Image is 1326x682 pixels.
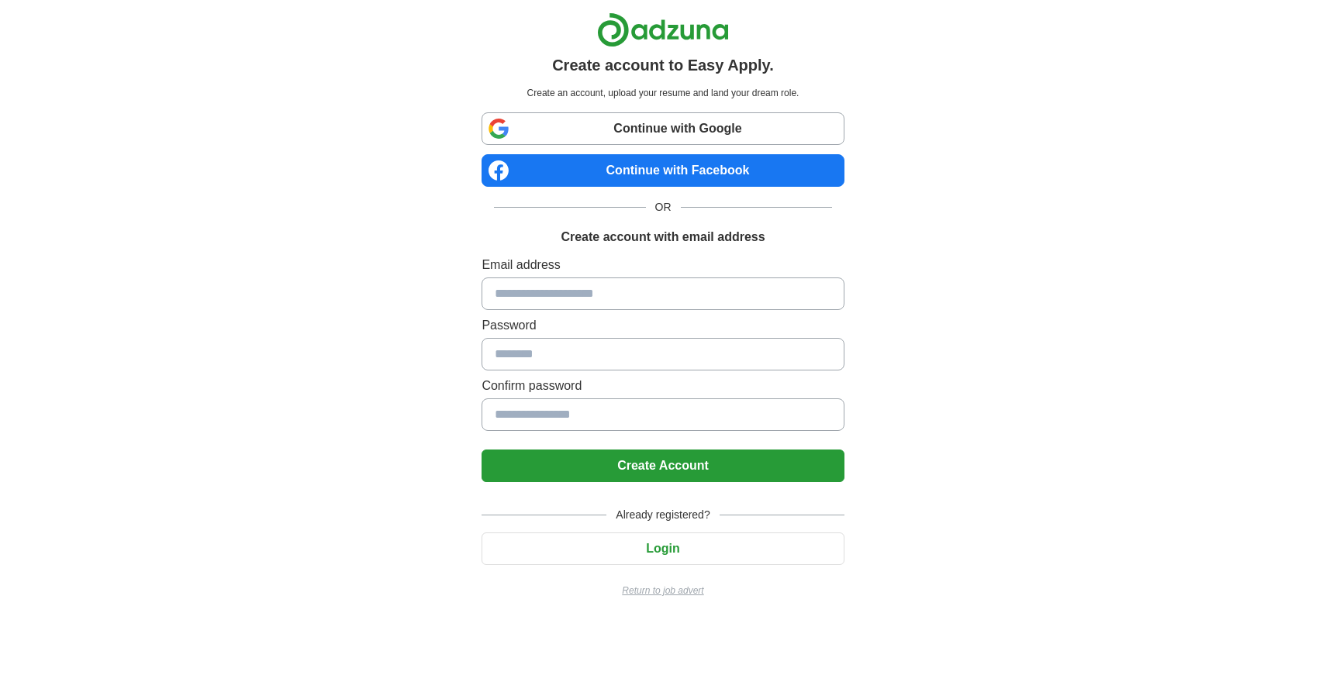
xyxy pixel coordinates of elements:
[482,532,844,565] button: Login
[482,542,844,555] a: Login
[482,316,844,335] label: Password
[482,112,844,145] a: Continue with Google
[552,53,774,77] h1: Create account to Easy Apply.
[482,154,844,187] a: Continue with Facebook
[597,12,729,47] img: Adzuna logo
[485,86,841,100] p: Create an account, upload your resume and land your dream role.
[482,584,844,598] a: Return to job advert
[482,256,844,274] label: Email address
[606,507,719,523] span: Already registered?
[482,449,844,482] button: Create Account
[482,377,844,395] label: Confirm password
[561,228,765,246] h1: Create account with email address
[646,199,681,215] span: OR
